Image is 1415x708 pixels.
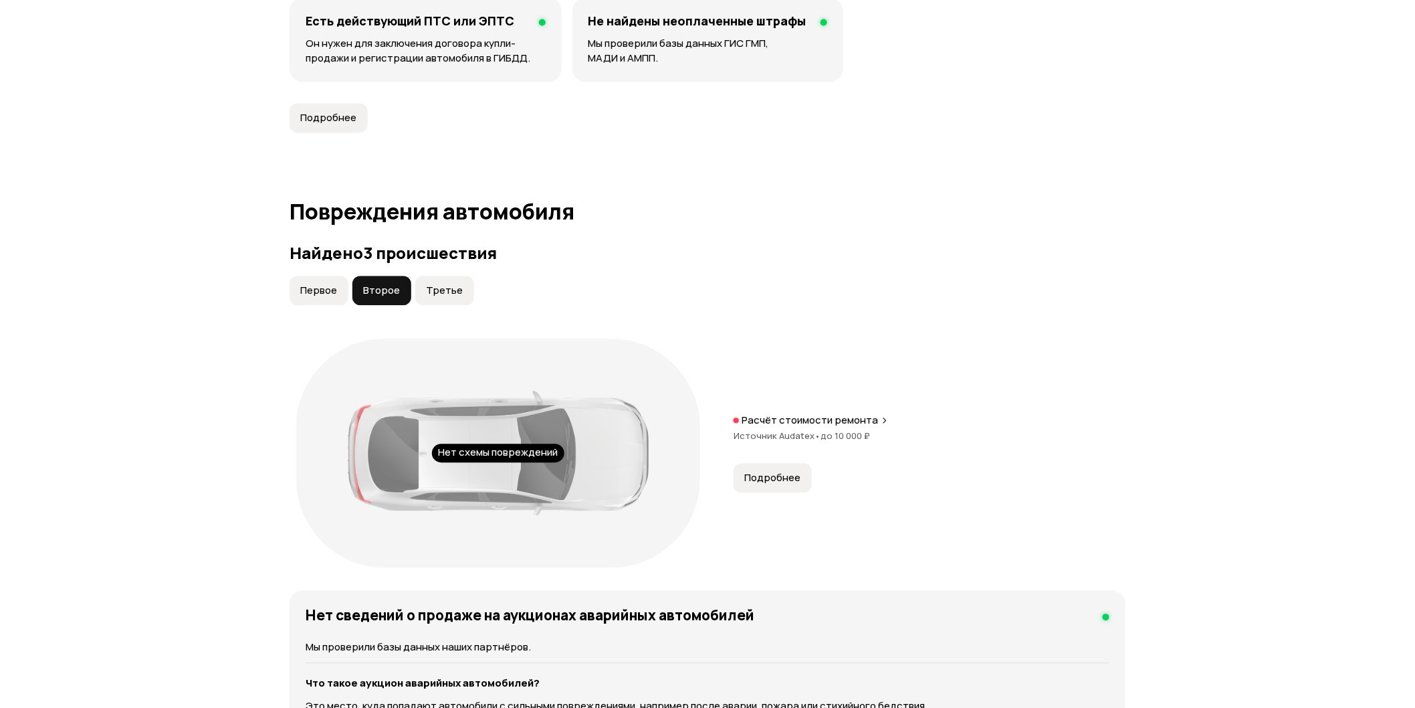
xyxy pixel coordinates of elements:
[306,676,540,690] strong: Что такое аукцион аварийных автомобилей?
[290,199,1125,224] h1: Повреждения автомобиля
[306,606,754,624] h4: Нет сведений о продаже на аукционах аварийных автомобилей
[306,640,1109,654] p: Мы проверили базы данных наших партнёров.
[352,276,411,305] button: Второе
[742,414,878,427] p: Расчёт стоимости ремонта
[821,430,870,442] span: до 10 000 ₽
[588,36,828,66] p: Мы проверили базы данных ГИС ГМП, МАДИ и АМПП.
[814,430,821,442] span: •
[734,463,812,493] button: Подробнее
[415,276,474,305] button: Третье
[300,111,356,124] span: Подробнее
[426,284,463,297] span: Третье
[363,284,400,297] span: Второе
[432,444,564,462] div: Нет схемы повреждений
[588,13,806,28] h4: Не найдены неоплаченные штрафы
[744,471,800,484] span: Подробнее
[300,284,337,297] span: Первое
[290,276,348,305] button: Первое
[734,430,821,442] span: Источник Audatex
[306,36,546,66] p: Он нужен для заключения договора купли-продажи и регистрации автомобиля в ГИБДД.
[290,244,1125,262] h3: Найдено 3 происшествия
[306,13,514,28] h4: Есть действующий ПТС или ЭПТС
[290,103,368,132] button: Подробнее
